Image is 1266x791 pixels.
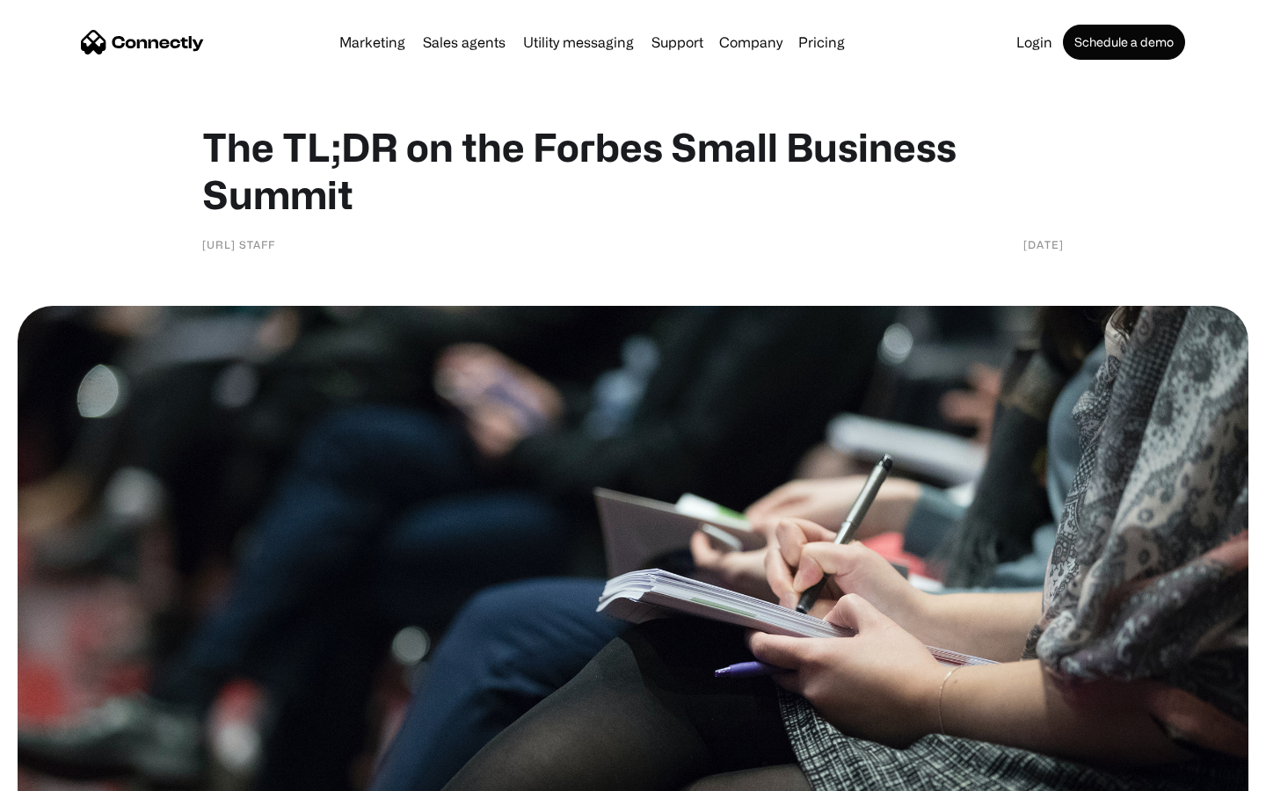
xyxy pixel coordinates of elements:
[35,760,105,785] ul: Language list
[644,35,710,49] a: Support
[516,35,641,49] a: Utility messaging
[332,35,412,49] a: Marketing
[1063,25,1185,60] a: Schedule a demo
[18,760,105,785] aside: Language selected: English
[416,35,513,49] a: Sales agents
[1023,236,1064,253] div: [DATE]
[791,35,852,49] a: Pricing
[1009,35,1059,49] a: Login
[202,236,275,253] div: [URL] Staff
[719,30,782,54] div: Company
[202,123,1064,218] h1: The TL;DR on the Forbes Small Business Summit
